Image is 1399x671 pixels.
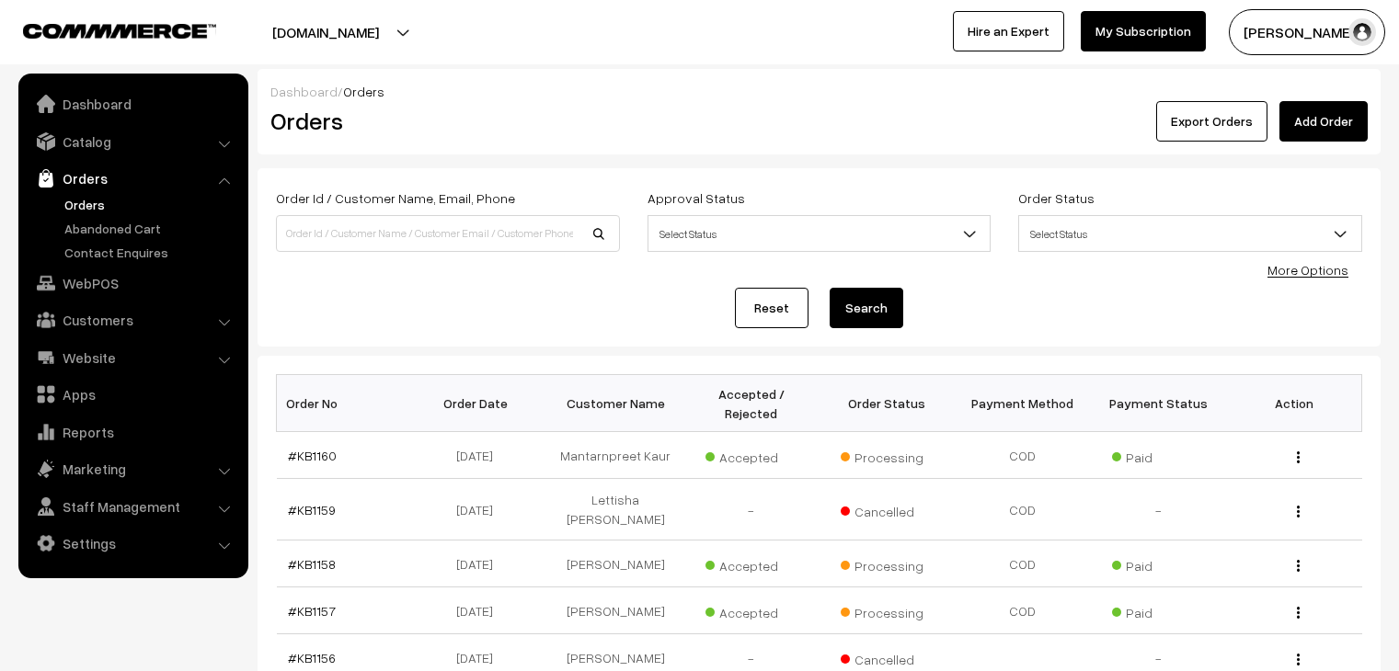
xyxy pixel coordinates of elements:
a: #KB1158 [288,556,336,572]
a: #KB1160 [288,448,337,463]
span: Accepted [705,552,797,575]
td: COD [955,432,1091,479]
th: Accepted / Rejected [683,375,820,432]
div: / [270,82,1368,101]
span: Cancelled [841,497,933,521]
span: Select Status [1018,215,1362,252]
span: Select Status [648,218,991,250]
span: Accepted [705,598,797,622]
th: Order No [277,375,413,432]
th: Order Status [820,375,956,432]
label: Approval Status [648,188,745,208]
span: Cancelled [841,645,933,669]
a: Dashboard [23,87,242,120]
img: Menu [1297,506,1300,517]
a: Orders [60,195,242,214]
h2: Orders [270,107,618,135]
span: Paid [1112,443,1204,467]
span: Accepted [705,443,797,467]
a: Dashboard [270,84,338,99]
label: Order Id / Customer Name, Email, Phone [276,188,515,208]
a: Abandoned Cart [60,219,242,238]
a: #KB1157 [288,603,336,619]
a: COMMMERCE [23,18,184,40]
span: Paid [1112,598,1204,622]
a: Catalog [23,125,242,158]
label: Order Status [1018,188,1095,208]
span: Processing [841,443,933,467]
th: Action [1226,375,1362,432]
a: Add Order [1279,101,1368,142]
td: [DATE] [412,432,548,479]
td: [PERSON_NAME] [548,540,684,587]
th: Order Date [412,375,548,432]
th: Payment Method [955,375,1091,432]
a: Staff Management [23,490,242,523]
a: My Subscription [1081,11,1206,51]
img: Menu [1297,654,1300,665]
a: #KB1156 [288,650,336,665]
span: Select Status [1019,218,1361,250]
img: Menu [1297,451,1300,463]
td: [PERSON_NAME] [548,587,684,634]
span: Processing [841,552,933,575]
img: user [1348,18,1376,46]
a: Reports [23,415,242,449]
a: Marketing [23,452,242,485]
td: - [1091,479,1227,540]
th: Customer Name [548,375,684,432]
a: #KB1159 [288,502,336,517]
span: Paid [1112,552,1204,575]
a: Orders [23,162,242,195]
a: WebPOS [23,267,242,300]
td: [DATE] [412,540,548,587]
button: Export Orders [1156,101,1267,142]
img: COMMMERCE [23,24,216,38]
button: [PERSON_NAME]… [1229,9,1385,55]
th: Payment Status [1091,375,1227,432]
a: More Options [1267,262,1348,278]
a: Contact Enquires [60,243,242,262]
td: COD [955,587,1091,634]
span: Select Status [648,215,992,252]
a: Hire an Expert [953,11,1064,51]
td: COD [955,540,1091,587]
img: Menu [1297,560,1300,572]
button: Search [830,288,903,328]
td: [DATE] [412,587,548,634]
td: Mantarnpreet Kaur [548,432,684,479]
td: - [683,479,820,540]
a: Website [23,341,242,374]
a: Settings [23,527,242,560]
button: [DOMAIN_NAME] [208,9,443,55]
input: Order Id / Customer Name / Customer Email / Customer Phone [276,215,620,252]
td: Lettisha [PERSON_NAME] [548,479,684,540]
a: Apps [23,378,242,411]
td: [DATE] [412,479,548,540]
td: COD [955,479,1091,540]
a: Reset [735,288,808,328]
a: Customers [23,303,242,336]
span: Orders [343,84,384,99]
img: Menu [1297,607,1300,619]
span: Processing [841,598,933,622]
